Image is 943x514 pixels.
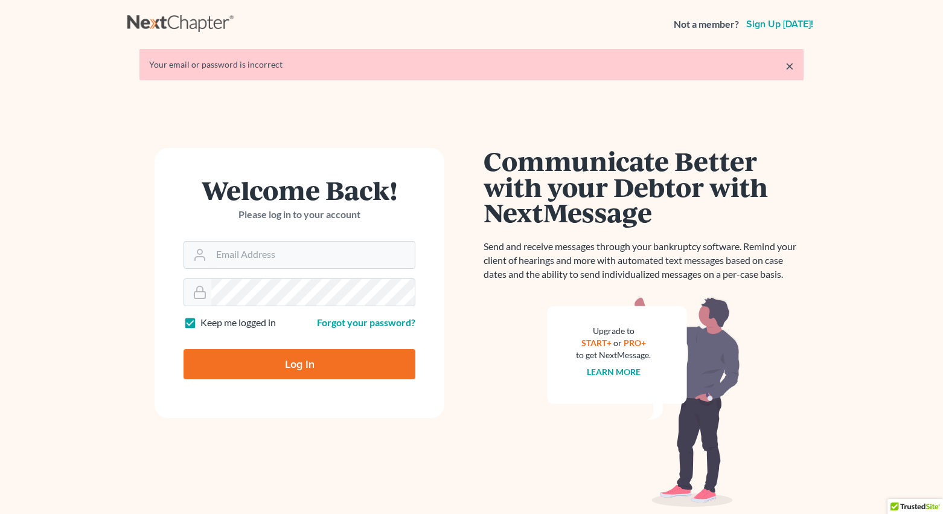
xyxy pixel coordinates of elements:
[624,338,646,348] a: PRO+
[785,59,794,73] a: ×
[484,240,804,281] p: Send and receive messages through your bankruptcy software. Remind your client of hearings and mo...
[613,338,622,348] span: or
[184,349,415,379] input: Log In
[317,316,415,328] a: Forgot your password?
[547,296,740,507] img: nextmessage_bg-59042aed3d76b12b5cd301f8e5b87938c9018125f34e5fa2b7a6b67550977c72.svg
[184,208,415,222] p: Please log in to your account
[744,19,816,29] a: Sign up [DATE]!
[200,316,276,330] label: Keep me logged in
[484,148,804,225] h1: Communicate Better with your Debtor with NextMessage
[149,59,794,71] div: Your email or password is incorrect
[576,349,651,361] div: to get NextMessage.
[587,367,641,377] a: Learn more
[576,325,651,337] div: Upgrade to
[674,18,739,31] strong: Not a member?
[184,177,415,203] h1: Welcome Back!
[581,338,612,348] a: START+
[211,242,415,268] input: Email Address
